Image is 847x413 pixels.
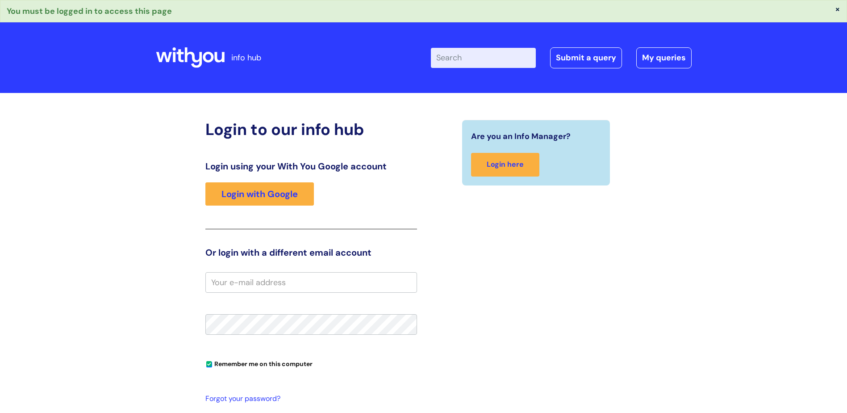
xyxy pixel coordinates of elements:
h2: Login to our info hub [205,120,417,139]
a: My queries [636,47,692,68]
button: × [835,5,840,13]
input: Search [431,48,536,67]
h3: Or login with a different email account [205,247,417,258]
label: Remember me on this computer [205,358,313,368]
p: info hub [231,51,261,65]
h3: Login using your With You Google account [205,161,417,172]
div: You can uncheck this option if you're logging in from a shared device [205,356,417,371]
a: Login here [471,153,539,177]
span: Are you an Info Manager? [471,129,571,143]
input: Remember me on this computer [206,362,212,367]
a: Forgot your password? [205,392,413,405]
a: Login with Google [205,182,314,206]
a: Submit a query [550,47,622,68]
input: Your e-mail address [205,272,417,293]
